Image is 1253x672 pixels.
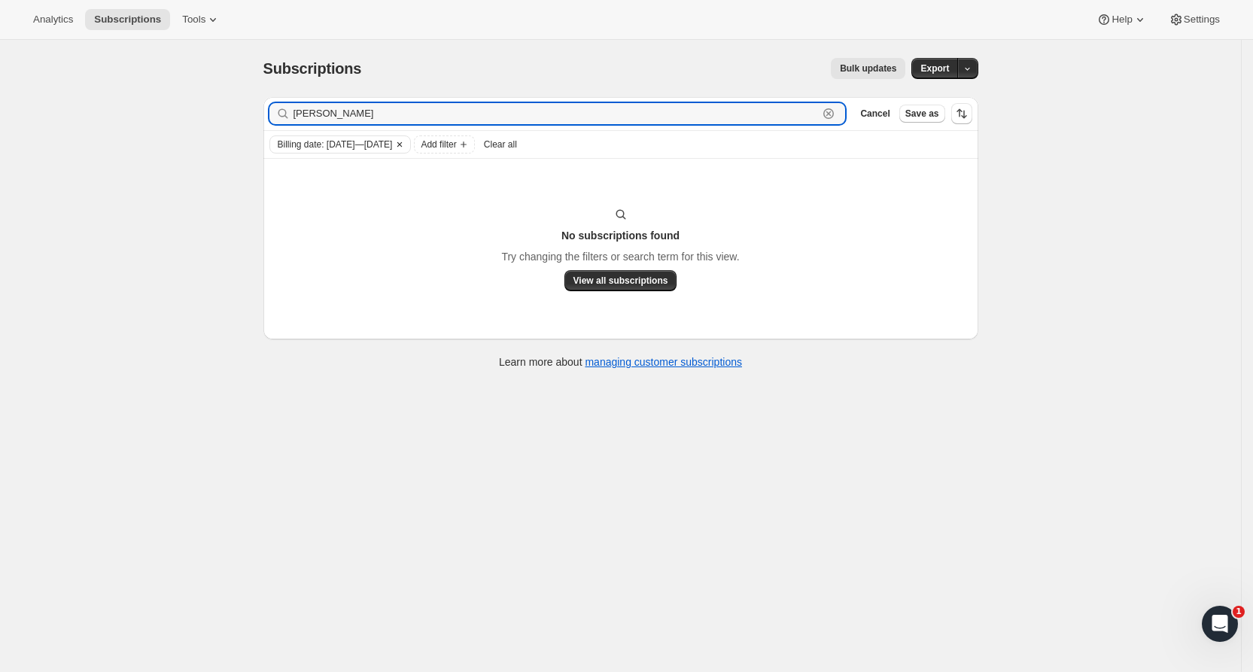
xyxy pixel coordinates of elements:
[1184,14,1220,26] span: Settings
[1112,14,1132,26] span: Help
[585,356,742,368] a: managing customer subscriptions
[854,105,896,123] button: Cancel
[173,9,230,30] button: Tools
[484,138,517,151] span: Clear all
[182,14,205,26] span: Tools
[905,108,939,120] span: Save as
[573,275,668,287] span: View all subscriptions
[392,136,407,153] button: Clear
[561,228,680,243] h3: No subscriptions found
[24,9,82,30] button: Analytics
[911,58,958,79] button: Export
[501,249,739,264] p: Try changing the filters or search term for this view.
[1160,9,1229,30] button: Settings
[293,103,819,124] input: Filter subscribers
[478,135,523,154] button: Clear all
[564,270,677,291] button: View all subscriptions
[33,14,73,26] span: Analytics
[270,136,393,153] button: Billing date: Aug 19, 2025—Aug 26, 2025
[94,14,161,26] span: Subscriptions
[278,138,393,151] span: Billing date: [DATE]—[DATE]
[840,62,896,74] span: Bulk updates
[499,354,742,369] p: Learn more about
[263,60,362,77] span: Subscriptions
[951,103,972,124] button: Sort the results
[920,62,949,74] span: Export
[1233,606,1245,618] span: 1
[1087,9,1156,30] button: Help
[860,108,890,120] span: Cancel
[831,58,905,79] button: Bulk updates
[414,135,474,154] button: Add filter
[421,138,456,151] span: Add filter
[85,9,170,30] button: Subscriptions
[821,106,836,121] button: Clear
[1202,606,1238,642] iframe: Intercom live chat
[899,105,945,123] button: Save as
